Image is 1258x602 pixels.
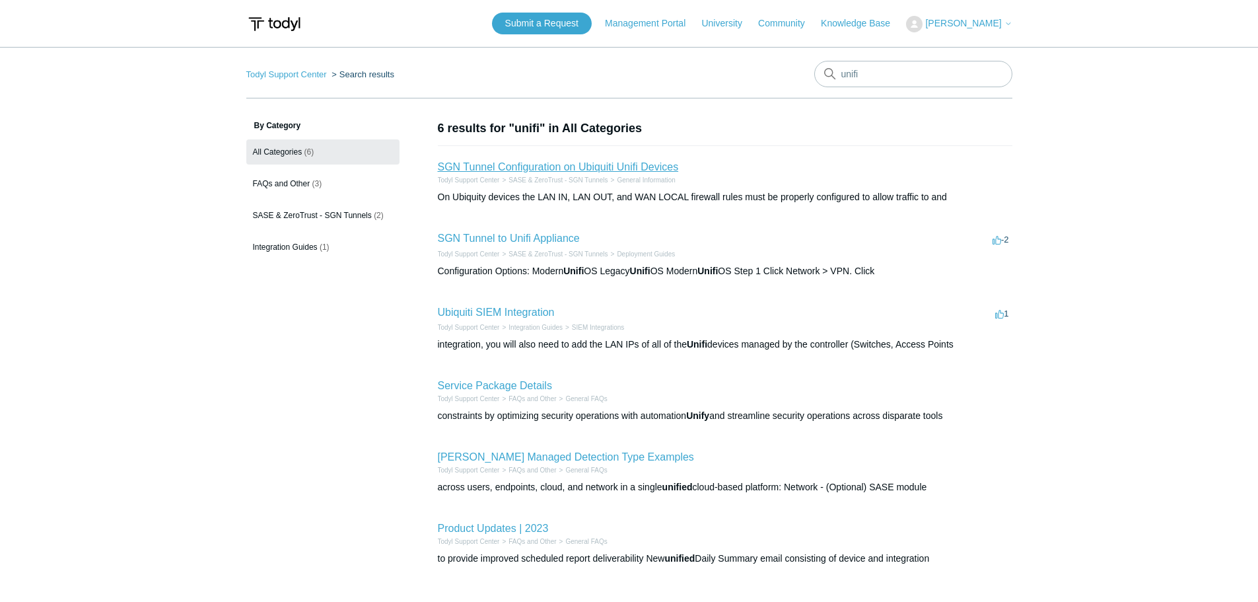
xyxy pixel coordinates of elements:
a: Service Package Details [438,380,552,391]
a: Product Updates | 2023 [438,523,549,534]
span: (6) [304,147,314,157]
li: FAQs and Other [499,465,556,475]
a: SGN Tunnel Configuration on Ubiquiti Unifi Devices [438,161,679,172]
a: Submit a Request [492,13,592,34]
li: FAQs and Other [499,537,556,546]
em: Unify [686,410,709,421]
span: Integration Guides [253,243,318,252]
li: Search results [329,69,394,79]
a: FAQs and Other (3) [246,171,400,196]
span: (1) [320,243,330,252]
li: Todyl Support Center [438,394,500,404]
a: General FAQs [565,467,607,474]
span: FAQs and Other [253,179,310,188]
a: FAQs and Other [508,395,556,402]
li: SIEM Integrations [563,322,624,332]
div: to provide improved scheduled report deliverability New Daily Summary email consisting of device ... [438,552,1012,566]
span: 1 [995,309,1008,319]
em: unified [662,482,693,492]
em: Unifi [687,339,707,350]
li: FAQs and Other [499,394,556,404]
a: General Information [617,176,675,184]
div: across users, endpoints, cloud, and network in a single cloud-based platform: Network - (Optional... [438,480,1012,494]
a: Todyl Support Center [438,538,500,545]
a: Integration Guides (1) [246,235,400,260]
a: Todyl Support Center [246,69,327,79]
a: SASE & ZeroTrust - SGN Tunnels [508,250,608,258]
li: Deployment Guides [608,249,676,259]
a: Management Portal [605,17,699,30]
a: Community [758,17,818,30]
a: Todyl Support Center [438,395,500,402]
a: All Categories (6) [246,139,400,165]
a: SIEM Integrations [572,324,624,331]
em: Unifi [630,266,650,276]
a: SASE & ZeroTrust - SGN Tunnels (2) [246,203,400,228]
a: Todyl Support Center [438,176,500,184]
a: Todyl Support Center [438,324,500,331]
a: SASE & ZeroTrust - SGN Tunnels [508,176,608,184]
a: Ubiquiti SIEM Integration [438,307,555,318]
li: SASE & ZeroTrust - SGN Tunnels [499,249,608,259]
span: -2 [993,235,1009,245]
h1: 6 results for "unifi" in All Categories [438,120,1012,137]
a: SGN Tunnel to Unifi Appliance [438,233,580,244]
a: FAQs and Other [508,467,556,474]
a: General FAQs [565,395,607,402]
span: All Categories [253,147,302,157]
li: Todyl Support Center [246,69,330,79]
li: Todyl Support Center [438,175,500,185]
div: Configuration Options: Modern OS Legacy OS Modern OS Step 1 Click Network > VPN. Click [438,264,1012,278]
span: [PERSON_NAME] [925,18,1001,28]
li: General FAQs [557,394,608,404]
a: Todyl Support Center [438,467,500,474]
li: General FAQs [557,465,608,475]
li: Todyl Support Center [438,465,500,475]
button: [PERSON_NAME] [906,16,1012,32]
h3: By Category [246,120,400,132]
a: Todyl Support Center [438,250,500,258]
div: constraints by optimizing security operations with automation and streamline security operations ... [438,409,1012,423]
a: [PERSON_NAME] Managed Detection Type Examples [438,451,694,463]
div: integration, you will also need to add the LAN IPs of all of the devices managed by the controlle... [438,338,1012,352]
li: Integration Guides [499,322,563,332]
a: Deployment Guides [617,250,675,258]
img: Todyl Support Center Help Center home page [246,12,302,36]
a: FAQs and Other [508,538,556,545]
span: (3) [312,179,322,188]
em: unified [664,553,695,564]
li: General Information [608,175,676,185]
span: (2) [374,211,384,220]
a: General FAQs [565,538,607,545]
a: Integration Guides [508,324,563,331]
a: Knowledge Base [821,17,903,30]
div: On Ubiquity devices the LAN IN, LAN OUT, and WAN LOCAL firewall rules must be properly configured... [438,190,1012,204]
em: Unifi [563,266,584,276]
li: Todyl Support Center [438,249,500,259]
em: Unifi [697,266,718,276]
li: General FAQs [557,537,608,546]
span: SASE & ZeroTrust - SGN Tunnels [253,211,372,220]
li: Todyl Support Center [438,322,500,332]
li: SASE & ZeroTrust - SGN Tunnels [499,175,608,185]
input: Search [814,61,1012,87]
li: Todyl Support Center [438,537,500,546]
a: University [701,17,755,30]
